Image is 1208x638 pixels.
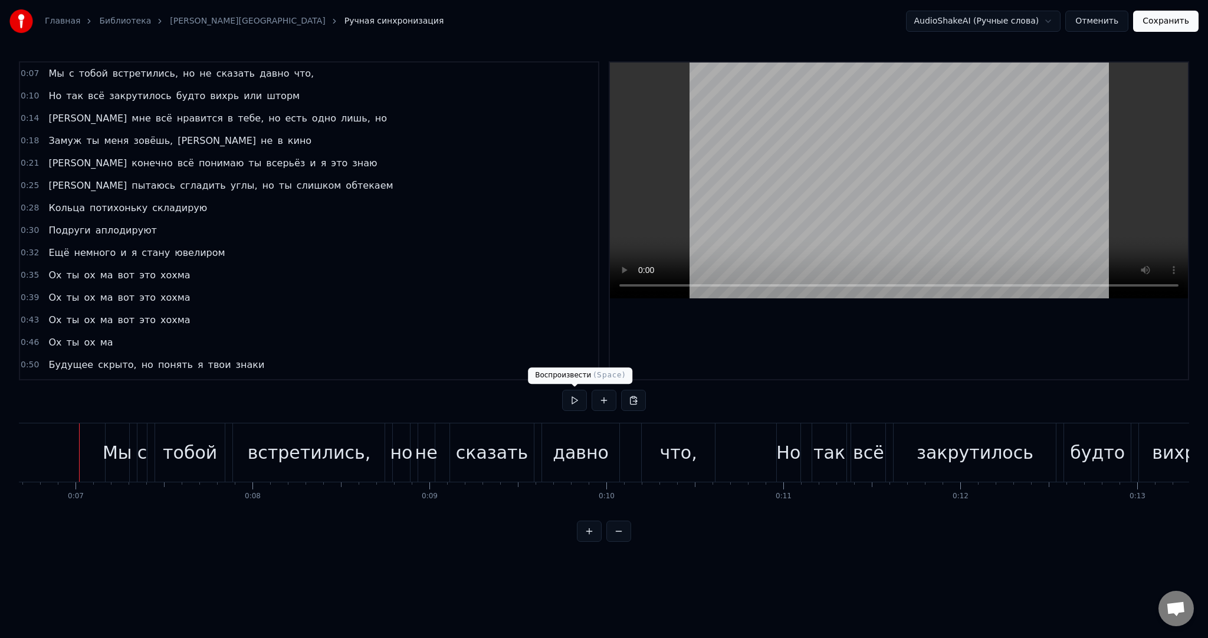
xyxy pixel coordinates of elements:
span: есть [284,111,308,125]
span: Будущее [47,358,94,371]
span: всё [176,156,195,170]
div: Но [776,439,800,466]
span: хохма [159,291,192,304]
span: но [140,358,155,371]
span: или [242,89,263,103]
span: хохма [159,313,192,327]
span: Но [47,89,63,103]
span: но [374,111,388,125]
span: складирую [151,201,208,215]
span: Подруги [47,223,91,237]
div: не [415,439,438,466]
span: это [330,156,349,170]
span: Кольца [47,201,86,215]
span: я [320,156,328,170]
span: 0:30 [21,225,39,236]
span: 0:32 [21,247,39,259]
span: вот [117,268,136,282]
span: сказать [215,67,256,80]
span: всерьёз [265,156,306,170]
span: и [119,246,127,259]
span: ох [83,313,96,327]
span: закрутилось [108,89,173,103]
span: не [198,67,212,80]
div: 0:09 [422,492,438,501]
div: сказать [456,439,528,466]
div: но [390,439,412,466]
div: 0:10 [599,492,615,501]
div: 0:07 [68,492,84,501]
div: будто [1070,439,1125,466]
span: Ох [47,336,63,349]
span: в [276,134,284,147]
span: одно [311,111,337,125]
span: аплодируют [94,223,158,237]
span: углы, [229,179,259,192]
span: 0:46 [21,337,39,348]
span: давно [258,67,291,80]
span: ма [99,291,114,304]
span: всё [155,111,173,125]
div: тобой [163,439,217,466]
span: будто [175,89,207,103]
span: не [260,134,274,147]
span: ты [65,336,81,349]
div: закрутилось [917,439,1033,466]
img: youka [9,9,33,33]
span: Ох [47,313,63,327]
span: тебе, [237,111,265,125]
span: знаю [351,156,378,170]
span: ты [85,134,100,147]
div: что, [660,439,697,466]
span: Ещё [47,246,70,259]
span: так [65,89,84,103]
span: понимаю [198,156,245,170]
span: ювелиром [173,246,226,259]
span: ох [83,336,96,349]
div: всё [853,439,884,466]
span: 0:43 [21,314,39,326]
span: слишком [296,179,343,192]
span: 0:35 [21,269,39,281]
span: 0:39 [21,292,39,304]
nav: breadcrumb [45,15,444,27]
span: Мы [47,67,65,80]
span: встретились, [111,67,179,80]
div: давно [553,439,609,466]
div: так [813,439,845,466]
span: Ох [47,268,63,282]
span: немного [73,246,117,259]
div: Воспроизвести [528,367,632,384]
span: Замуж [47,134,83,147]
span: 0:10 [21,90,39,102]
span: 0:25 [21,180,39,192]
span: 0:07 [21,68,39,80]
span: меня [103,134,130,147]
span: [PERSON_NAME] [176,134,257,147]
span: зовёшь, [132,134,174,147]
span: это [138,291,157,304]
span: ох [83,291,96,304]
span: 0:14 [21,113,39,124]
span: ты [65,313,81,327]
span: всё [87,89,106,103]
span: твои [207,358,232,371]
span: и [308,156,317,170]
span: в [226,111,234,125]
span: вот [117,291,136,304]
span: что, [293,67,316,80]
span: Ох [47,291,63,304]
div: встретились, [248,439,371,466]
span: лишь, [340,111,372,125]
span: 0:21 [21,157,39,169]
a: [PERSON_NAME][GEOGRAPHIC_DATA] [170,15,325,27]
span: кино [287,134,313,147]
span: [PERSON_NAME] [47,111,128,125]
span: сгладить [179,179,226,192]
span: ма [99,268,114,282]
span: 0:28 [21,202,39,214]
div: 0:12 [953,492,969,501]
span: понять [157,358,194,371]
span: Ручная синхронизация [344,15,444,27]
span: обтекаем [344,179,394,192]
